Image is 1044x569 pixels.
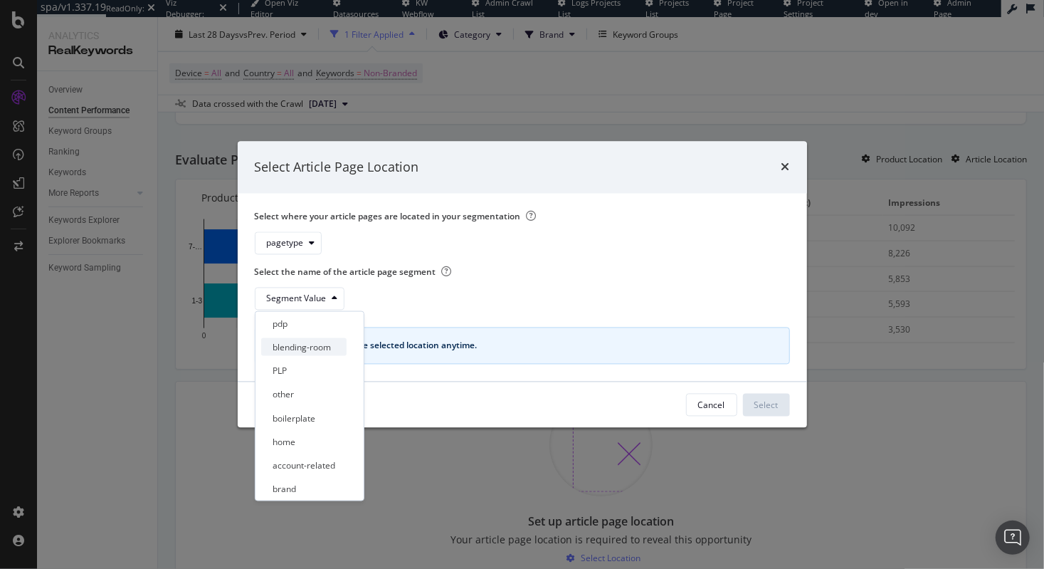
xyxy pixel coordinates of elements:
[255,232,322,255] button: pagetype
[238,141,807,428] div: modal
[273,365,287,377] div: PLP
[267,295,327,303] div: Segment Value
[273,388,294,400] div: other
[273,412,315,424] div: boilerplate
[255,158,419,177] div: Select Article Page Location
[754,399,779,411] div: Select
[273,318,288,330] div: pdp
[255,266,779,278] label: Select the name of the article page segment
[781,158,790,177] div: times
[287,340,772,353] div: You can change the selected location anytime.
[255,328,790,365] div: info banner
[743,394,790,417] button: Select
[996,521,1030,555] div: Open Intercom Messenger
[273,483,296,495] div: brand
[273,459,335,471] div: account-related
[255,288,344,310] button: Segment Value
[267,239,304,248] div: pagetype
[698,399,725,411] div: Cancel
[686,394,737,417] button: Cancel
[255,211,779,223] label: Select where your article pages are located in your segmentation
[273,435,295,447] div: home
[273,341,331,353] div: blending-room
